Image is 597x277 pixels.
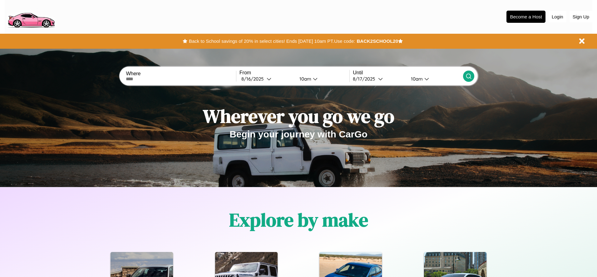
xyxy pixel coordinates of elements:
button: 8/16/2025 [239,76,294,82]
button: Back to School savings of 20% in select cities! Ends [DATE] 10am PT.Use code: [187,37,357,46]
div: 8 / 17 / 2025 [353,76,378,82]
b: BACK2SCHOOL20 [357,38,398,44]
div: 10am [408,76,424,82]
button: Login [549,11,566,22]
button: Sign Up [570,11,592,22]
h1: Explore by make [229,207,368,233]
button: 10am [406,76,463,82]
label: From [239,70,349,76]
button: Become a Host [506,11,545,23]
div: 8 / 16 / 2025 [241,76,267,82]
div: 10am [296,76,313,82]
label: Until [353,70,463,76]
label: Where [126,71,236,77]
img: logo [5,3,57,29]
button: 10am [294,76,349,82]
